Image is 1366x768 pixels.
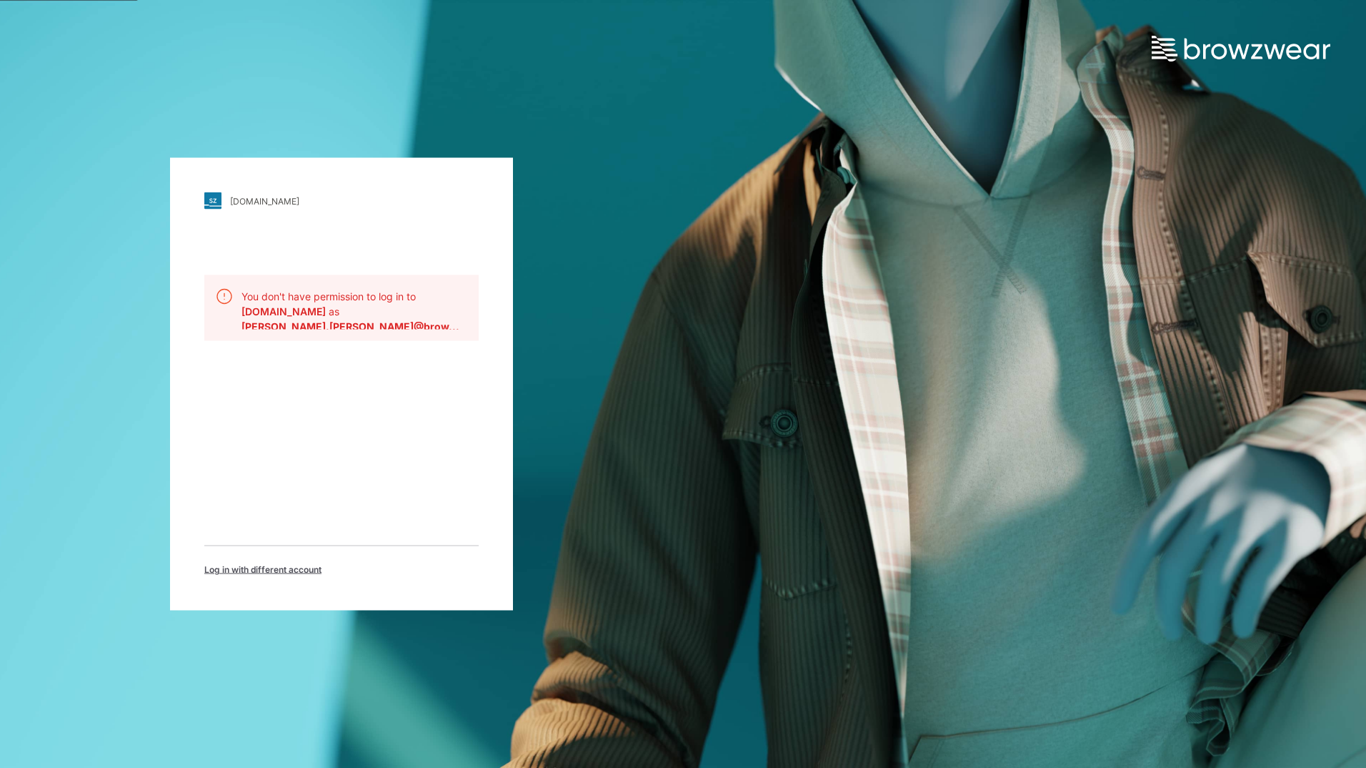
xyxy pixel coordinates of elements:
b: arpita.kushwaha@browzwear.com [241,320,459,333]
img: browzwear-logo.e42bd6dac1945053ebaf764b6aa21510.svg [1152,36,1330,61]
b: [DOMAIN_NAME] [241,305,329,317]
a: [DOMAIN_NAME] [204,192,479,210]
span: Log in with different account [204,563,321,576]
img: alert.76a3ded3c87c6ed799a365e1fca291d4.svg [216,288,233,305]
div: [DOMAIN_NAME] [230,195,299,206]
p: You don't have permission to log in to as [241,289,467,319]
img: stylezone-logo.562084cfcfab977791bfbf7441f1a819.svg [204,192,221,210]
